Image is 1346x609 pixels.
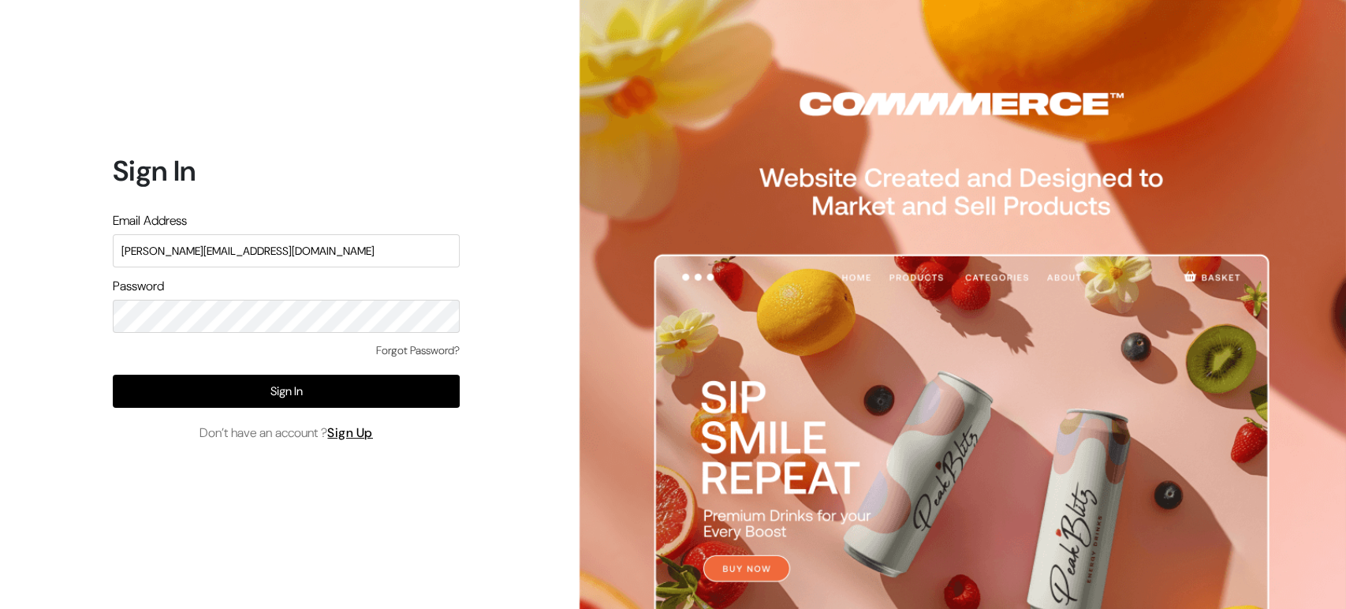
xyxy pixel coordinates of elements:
span: Don’t have an account ? [199,424,373,443]
h1: Sign In [113,154,460,188]
label: Email Address [113,211,187,230]
label: Password [113,277,164,296]
a: Forgot Password? [376,342,460,359]
a: Sign Up [327,424,373,441]
button: Sign In [113,375,460,408]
